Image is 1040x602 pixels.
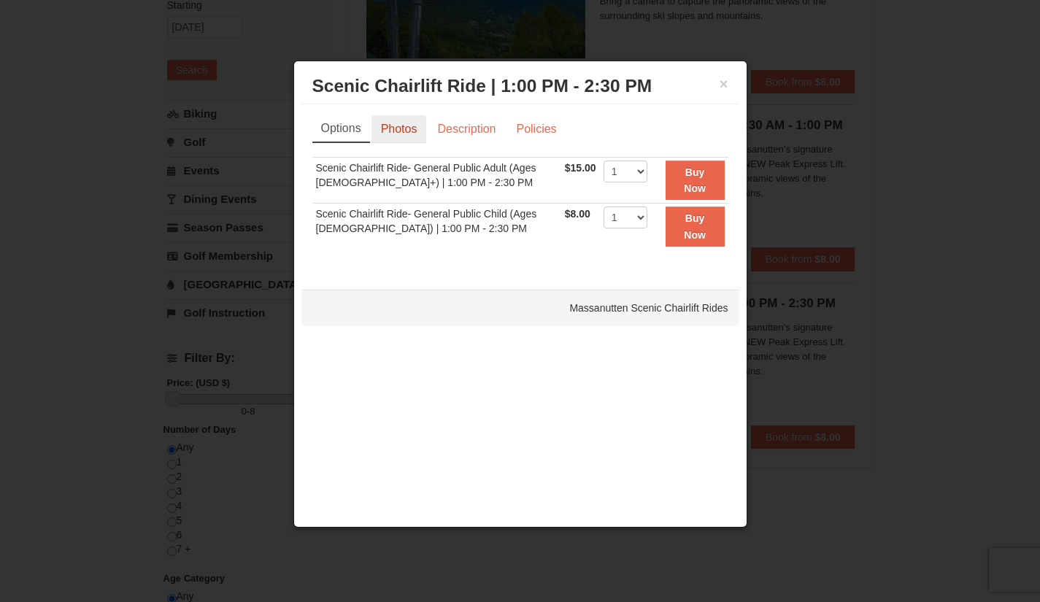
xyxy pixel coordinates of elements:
strong: Buy Now [684,212,706,240]
span: $15.00 [565,162,596,174]
button: Buy Now [666,161,725,201]
a: Policies [506,115,566,143]
button: Buy Now [666,207,725,247]
td: Scenic Chairlift Ride- General Public Child (Ages [DEMOGRAPHIC_DATA]) | 1:00 PM - 2:30 PM [312,204,561,250]
a: Photos [371,115,427,143]
strong: Buy Now [684,166,706,194]
div: Massanutten Scenic Chairlift Rides [301,290,739,326]
td: Scenic Chairlift Ride- General Public Adult (Ages [DEMOGRAPHIC_DATA]+) | 1:00 PM - 2:30 PM [312,157,561,204]
a: Options [312,115,370,143]
a: Description [428,115,505,143]
button: × [720,77,728,91]
h3: Scenic Chairlift Ride | 1:00 PM - 2:30 PM [312,75,728,97]
span: $8.00 [565,208,590,220]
